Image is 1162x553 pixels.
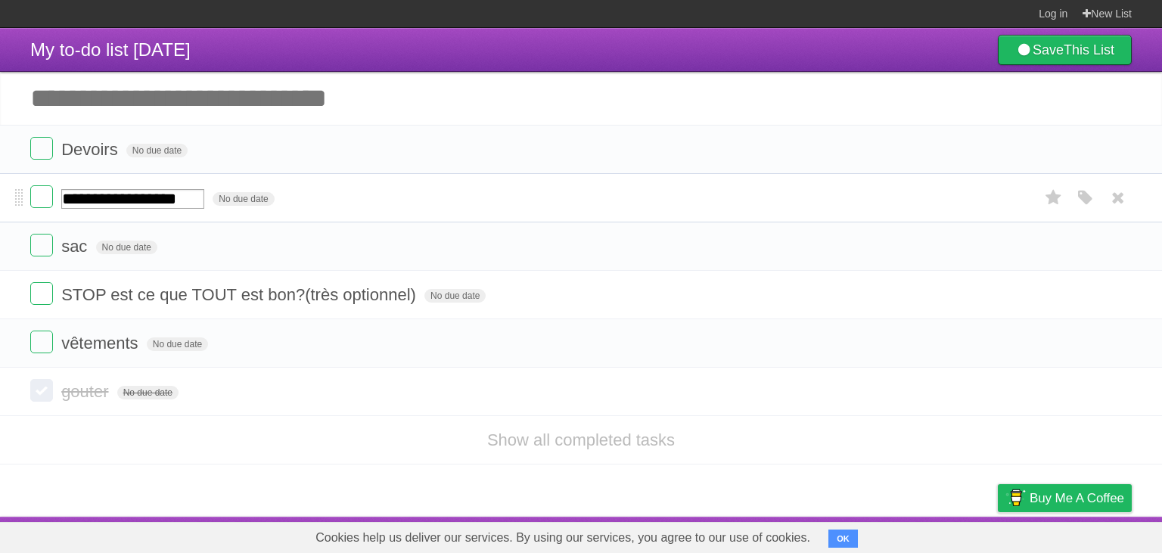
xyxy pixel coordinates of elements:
span: No due date [117,386,179,399]
label: Done [30,379,53,402]
b: This List [1064,42,1114,57]
a: Show all completed tasks [487,430,675,449]
label: Done [30,185,53,208]
span: Buy me a coffee [1030,485,1124,511]
a: Suggest a feature [1036,520,1132,549]
span: vêtements [61,334,142,353]
span: gouter [61,382,112,401]
img: Buy me a coffee [1005,485,1026,511]
span: STOP est ce que TOUT est bon?(très optionnel) [61,285,420,304]
label: Done [30,282,53,305]
a: Developers [847,520,908,549]
a: About [797,520,828,549]
span: No due date [147,337,208,351]
span: sac [61,237,91,256]
label: Done [30,137,53,160]
label: Star task [1039,185,1068,210]
a: SaveThis List [998,35,1132,65]
span: My to-do list [DATE] [30,39,191,60]
button: OK [828,530,858,548]
span: No due date [126,144,188,157]
a: Privacy [978,520,1018,549]
span: No due date [96,241,157,254]
label: Done [30,234,53,256]
a: Buy me a coffee [998,484,1132,512]
span: No due date [424,289,486,303]
span: Cookies help us deliver our services. By using our services, you agree to our use of cookies. [300,523,825,553]
span: No due date [213,192,274,206]
a: Terms [927,520,960,549]
label: Done [30,331,53,353]
span: Devoirs [61,140,122,159]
